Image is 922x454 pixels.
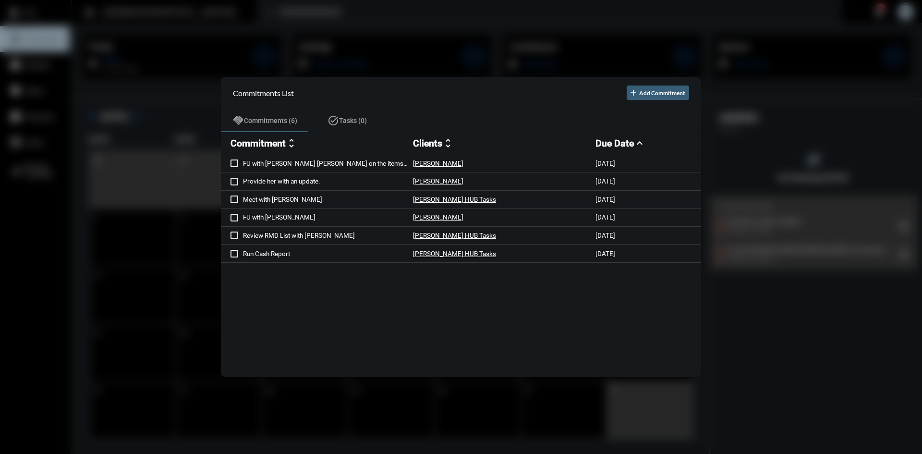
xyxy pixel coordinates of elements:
[286,137,297,149] mat-icon: unfold_more
[595,160,615,167] p: [DATE]
[595,177,615,185] p: [DATE]
[634,137,645,149] mat-icon: expand_less
[595,196,615,203] p: [DATE]
[413,177,463,185] p: [PERSON_NAME]
[595,213,615,221] p: [DATE]
[413,138,442,149] h2: Clients
[230,138,286,149] h2: Commitment
[629,88,638,98] mat-icon: add
[232,115,244,126] mat-icon: handshake
[595,232,615,239] p: [DATE]
[442,137,454,149] mat-icon: unfold_more
[413,160,463,167] p: [PERSON_NAME]
[595,138,634,149] h2: Due Date
[244,117,297,124] span: Commitments (6)
[413,213,463,221] p: [PERSON_NAME]
[328,115,339,126] mat-icon: task_alt
[413,232,496,239] p: [PERSON_NAME] HUB Tasks
[595,250,615,258] p: [DATE]
[243,160,413,167] p: FU with [PERSON_NAME] [PERSON_NAME] on the items sent
[413,250,496,258] p: [PERSON_NAME] HUB Tasks
[233,88,294,98] h2: Commitments List
[243,213,413,221] p: FU with [PERSON_NAME]
[243,177,413,185] p: Provide her with an update.
[339,117,367,124] span: Tasks (0)
[627,86,689,100] button: Add Commitment
[243,196,413,203] p: Meet with [PERSON_NAME]
[413,196,496,203] p: [PERSON_NAME] HUB Tasks
[243,250,413,258] p: Run Cash Report
[243,232,413,239] p: Review RMD List with [PERSON_NAME]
